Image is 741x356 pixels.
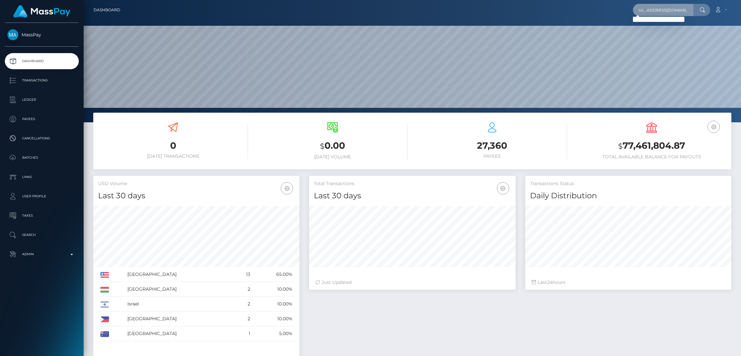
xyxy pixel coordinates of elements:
p: Transactions [7,76,76,85]
td: 2 [235,282,252,297]
a: User Profile [5,188,79,204]
td: [GEOGRAPHIC_DATA] [125,312,235,326]
h6: Total Available Balance for Payouts [577,154,727,160]
a: Transactions [5,72,79,89]
td: [GEOGRAPHIC_DATA] [125,282,235,297]
a: Taxes [5,208,79,224]
h6: [DATE] Transactions [98,154,248,159]
p: Dashboard [7,56,76,66]
p: Payees [7,114,76,124]
small: $ [618,142,623,151]
a: Batches [5,150,79,166]
a: Search [5,227,79,243]
td: 10.00% [252,297,295,312]
h4: Last 30 days [314,190,510,201]
td: 13 [235,267,252,282]
h5: Transactions Status [530,181,727,187]
td: Israel [125,297,235,312]
td: 2 [235,312,252,326]
td: 2 [235,297,252,312]
td: [GEOGRAPHIC_DATA] [125,267,235,282]
h4: Last 30 days [98,190,295,201]
p: Admin [7,249,76,259]
td: 1 [235,326,252,341]
img: PH.png [100,316,109,322]
td: 65.00% [252,267,295,282]
p: Batches [7,153,76,163]
img: MassPay Logo [13,5,70,18]
h6: Payees [417,154,567,159]
h3: 0 [98,139,248,152]
p: Links [7,172,76,182]
span: 24 [547,279,553,285]
div: Last hours [532,279,725,286]
td: 5.00% [252,326,295,341]
a: Cancellations [5,130,79,146]
small: $ [320,142,325,151]
img: US.png [100,272,109,278]
p: Taxes [7,211,76,220]
p: Search [7,230,76,240]
a: Dashboard [94,3,120,17]
a: Dashboard [5,53,79,69]
h3: 77,461,804.87 [577,139,727,153]
a: Links [5,169,79,185]
img: AU.png [100,331,109,337]
a: Admin [5,246,79,262]
h3: 0.00 [258,139,407,153]
td: 10.00% [252,282,295,297]
h6: [DATE] Volume [258,154,407,160]
img: IL.png [100,302,109,307]
img: HU.png [100,287,109,293]
div: Just Updated [316,279,509,286]
p: Cancellations [7,134,76,143]
h5: Total Transactions [314,181,510,187]
h3: 27,360 [417,139,567,152]
span: MassPay [5,32,79,38]
a: Payees [5,111,79,127]
h5: USD Volume [98,181,295,187]
p: Ledger [7,95,76,105]
h4: Daily Distribution [530,190,727,201]
img: MassPay [7,29,18,40]
td: [GEOGRAPHIC_DATA] [125,326,235,341]
a: Ledger [5,92,79,108]
input: Search... [633,4,693,16]
p: User Profile [7,192,76,201]
td: 10.00% [252,312,295,326]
